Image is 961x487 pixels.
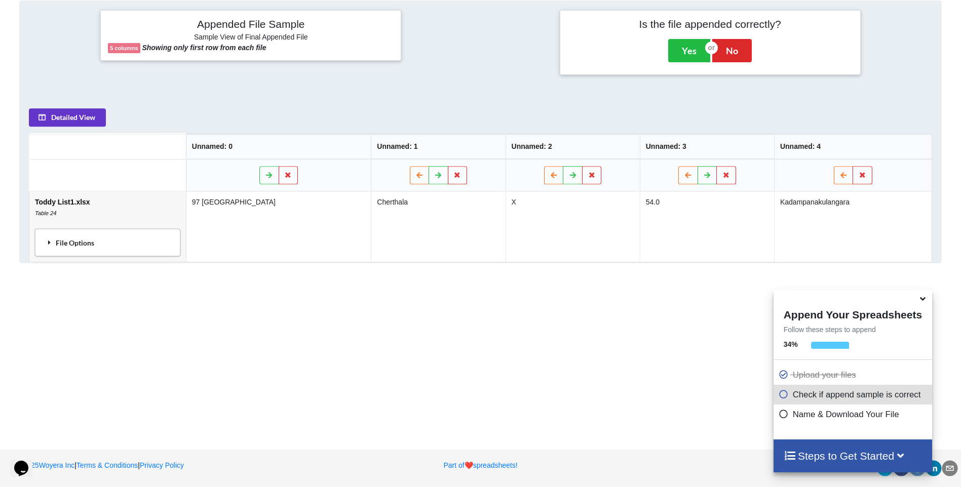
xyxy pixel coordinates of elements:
th: Unnamed: 0 [186,135,371,159]
a: Terms & Conditions [76,461,138,469]
p: Check if append sample is correct [779,388,930,401]
a: Part ofheartspreadsheets! [443,461,517,469]
div: linkedin [926,460,942,476]
td: Toddy List1.xlsx [29,192,186,262]
h4: Is the file appended correctly? [567,18,853,30]
b: 5 columns [110,45,138,51]
a: 2025Woyera Inc [11,461,75,469]
h6: Sample View of Final Appended File [108,33,394,43]
th: Unnamed: 2 [506,135,640,159]
span: heart [465,461,473,469]
td: 54.0 [640,192,774,262]
a: Privacy Policy [140,461,184,469]
b: Showing only first row from each file [142,44,266,52]
th: Unnamed: 1 [371,135,505,159]
h4: Appended File Sample [108,18,394,32]
div: File Options [38,232,177,254]
div: facebook [893,460,909,476]
p: Follow these steps to append [774,324,932,335]
div: twitter [877,460,893,476]
button: Detailed View [29,109,106,127]
p: Name & Download Your File [779,408,930,421]
p: | | [11,460,316,470]
i: Table 24 [35,211,57,217]
div: reddit [909,460,926,476]
b: 34 % [784,340,798,348]
td: Cherthala [371,192,505,262]
h4: Steps to Get Started [784,450,922,462]
button: No [712,39,752,62]
button: Yes [668,39,710,62]
h4: Append Your Spreadsheets [774,306,932,321]
th: Unnamed: 4 [774,135,932,159]
iframe: chat widget [10,447,43,477]
td: Kadampanakulangara [774,192,932,262]
th: Unnamed: 3 [640,135,774,159]
p: Upload your files [779,369,930,381]
td: X [506,192,640,262]
td: 97 [GEOGRAPHIC_DATA] [186,192,371,262]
